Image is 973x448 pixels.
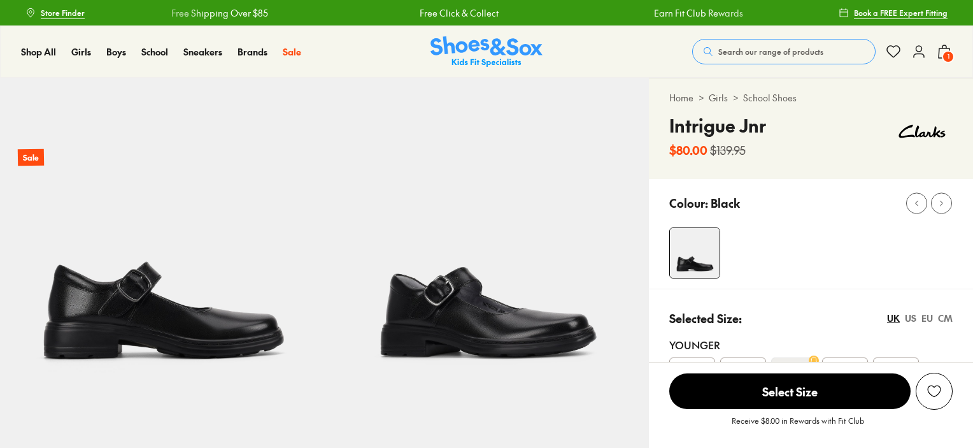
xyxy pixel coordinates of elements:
span: Book a FREE Expert Fitting [854,7,948,18]
span: Sneakers [183,45,222,58]
a: Store Finder [25,1,85,24]
p: Colour: [669,194,708,212]
p: Selected Size: [669,310,742,327]
a: Girls [709,91,728,105]
p: Sale [18,149,44,166]
a: School [141,45,168,59]
a: Shoes & Sox [430,36,543,68]
h4: Intrigue Jnr [669,112,766,139]
a: Free Shipping Over $85 [160,6,257,20]
div: US [905,312,916,325]
a: Earn Fit Club Rewards [643,6,732,20]
span: Search our range of products [718,46,823,57]
a: Sale [283,45,301,59]
button: Select Size [669,373,911,410]
span: Sale [283,45,301,58]
span: Boys [106,45,126,58]
img: Vendor logo [891,112,953,150]
a: Home [669,91,693,105]
p: Black [711,194,740,212]
a: Brands [238,45,267,59]
span: Select Size [669,373,911,409]
span: Shop All [21,45,56,58]
a: School Shoes [743,91,797,105]
button: Add to Wishlist [916,373,953,410]
div: CM [938,312,953,325]
span: 1 [942,50,955,63]
s: $139.95 [710,141,746,159]
b: $80.00 [669,141,707,159]
div: UK [887,312,900,325]
span: Brands [238,45,267,58]
span: Girls [71,45,91,58]
a: Book a FREE Expert Fitting [839,1,948,24]
a: Free Click & Collect [408,6,487,20]
a: Boys [106,45,126,59]
p: Receive $8.00 in Rewards with Fit Club [732,415,864,438]
a: Shop All [21,45,56,59]
a: Girls [71,45,91,59]
div: Younger [669,337,953,352]
div: > > [669,91,953,105]
img: 4-109590_1 [670,228,720,278]
button: Search our range of products [692,39,876,64]
img: 5-109591_1 [324,78,648,402]
span: Store Finder [41,7,85,18]
span: School [141,45,168,58]
div: EU [921,312,933,325]
button: 1 [937,38,952,66]
img: SNS_Logo_Responsive.svg [430,36,543,68]
a: Sneakers [183,45,222,59]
